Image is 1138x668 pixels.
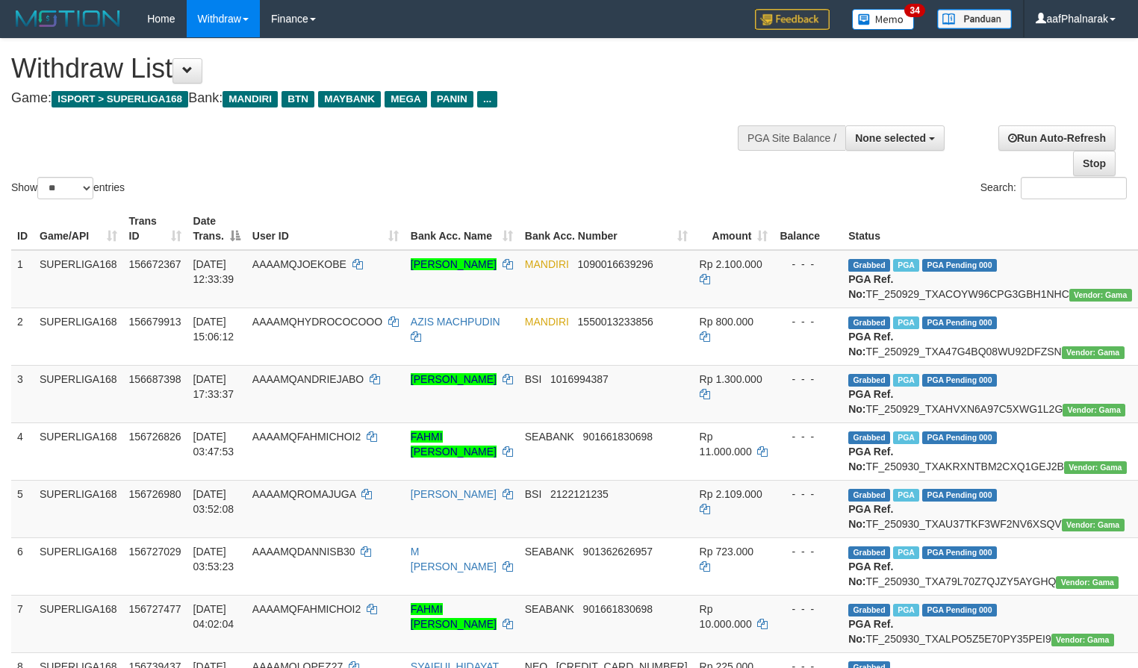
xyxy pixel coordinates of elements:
span: AAAAMQDANNISB30 [252,546,355,558]
h4: Game: Bank: [11,91,744,106]
span: MANDIRI [525,316,569,328]
b: PGA Ref. No: [848,388,893,415]
th: Balance [774,207,842,250]
span: [DATE] 04:02:04 [193,603,234,630]
td: TF_250930_TXAKRXNTBM2CXQ1GEJ2B [842,422,1137,480]
span: Vendor URL: https://trx31.1velocity.biz [1051,634,1114,646]
th: User ID: activate to sort column ascending [246,207,405,250]
span: 156679913 [129,316,181,328]
b: PGA Ref. No: [848,618,893,645]
span: 156687398 [129,373,181,385]
b: PGA Ref. No: [848,561,893,587]
td: TF_250930_TXA79L70Z7QJZY5AYGHQ [842,537,1137,595]
td: SUPERLIGA168 [34,480,123,537]
span: AAAAMQFAHMICHOI2 [252,431,361,443]
td: 2 [11,308,34,365]
b: PGA Ref. No: [848,503,893,530]
span: Vendor URL: https://trx31.1velocity.biz [1069,289,1132,302]
span: AAAAMQFAHMICHOI2 [252,603,361,615]
span: 156726826 [129,431,181,443]
span: [DATE] 03:47:53 [193,431,234,458]
span: Grabbed [848,431,890,444]
div: PGA Site Balance / [738,125,845,151]
span: Vendor URL: https://trx31.1velocity.biz [1056,576,1119,589]
td: 7 [11,595,34,652]
span: BSI [525,373,542,385]
div: - - - [780,602,836,617]
span: Copy 1550013233856 to clipboard [578,316,653,328]
td: SUPERLIGA168 [34,365,123,422]
th: Amount: activate to sort column ascending [694,207,774,250]
span: AAAAMQROMAJUGA [252,488,355,500]
span: Rp 10.000.000 [700,603,752,630]
span: SEABANK [525,603,574,615]
span: PGA Pending [922,431,997,444]
span: [DATE] 03:52:08 [193,488,234,515]
span: Copy 901362626957 to clipboard [583,546,653,558]
div: - - - [780,544,836,559]
div: - - - [780,487,836,502]
div: - - - [780,257,836,272]
span: [DATE] 12:33:39 [193,258,234,285]
td: SUPERLIGA168 [34,595,123,652]
th: Bank Acc. Name: activate to sort column ascending [405,207,519,250]
span: PGA Pending [922,604,997,617]
a: FAHMI [PERSON_NAME] [411,603,497,630]
label: Show entries [11,177,125,199]
span: Marked by aafsengchandara [893,316,919,329]
div: - - - [780,429,836,444]
img: Feedback.jpg [755,9,830,30]
span: MANDIRI [223,91,278,107]
img: panduan.png [937,9,1012,29]
span: SEABANK [525,546,574,558]
td: TF_250929_TXACOYW96CPG3GBH1NHC [842,250,1137,308]
span: Grabbed [848,316,890,329]
span: Grabbed [848,604,890,617]
img: MOTION_logo.png [11,7,125,30]
span: PGA Pending [922,316,997,329]
span: [DATE] 15:06:12 [193,316,234,343]
span: ISPORT > SUPERLIGA168 [52,91,188,107]
a: [PERSON_NAME] [411,258,497,270]
th: Trans ID: activate to sort column ascending [123,207,187,250]
span: Vendor URL: https://trx31.1velocity.biz [1064,461,1127,474]
b: PGA Ref. No: [848,446,893,472]
td: 4 [11,422,34,480]
td: 6 [11,537,34,595]
span: Vendor URL: https://trx31.1velocity.biz [1062,346,1125,359]
span: AAAAMQJOEKOBE [252,258,346,270]
b: PGA Ref. No: [848,273,893,300]
span: MAYBANK [318,91,381,107]
a: [PERSON_NAME] [411,488,497,500]
span: [DATE] 03:53:23 [193,546,234,572]
span: PGA Pending [922,374,997,387]
span: BSI [525,488,542,500]
div: - - - [780,372,836,387]
span: Copy 1090016639296 to clipboard [578,258,653,270]
span: ... [477,91,497,107]
span: Rp 11.000.000 [700,431,752,458]
td: TF_250930_TXAU37TKF3WF2NV6XSQV [842,480,1137,537]
th: Status [842,207,1137,250]
span: BTN [282,91,314,107]
input: Search: [1021,177,1127,199]
span: Grabbed [848,489,890,502]
span: [DATE] 17:33:37 [193,373,234,400]
span: PGA Pending [922,259,997,272]
a: AZIS MACHPUDIN [411,316,500,328]
button: None selected [845,125,945,151]
span: 156726980 [129,488,181,500]
span: 34 [904,4,924,17]
span: Rp 2.100.000 [700,258,762,270]
b: PGA Ref. No: [848,331,893,358]
td: 5 [11,480,34,537]
span: Marked by aafsoycanthlai [893,374,919,387]
span: SEABANK [525,431,574,443]
a: FAHMI [PERSON_NAME] [411,431,497,458]
span: Marked by aafromsomean [893,489,919,502]
span: PGA Pending [922,546,997,559]
span: Rp 2.109.000 [700,488,762,500]
span: Rp 723.000 [700,546,753,558]
th: Bank Acc. Number: activate to sort column ascending [519,207,694,250]
span: PANIN [431,91,473,107]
